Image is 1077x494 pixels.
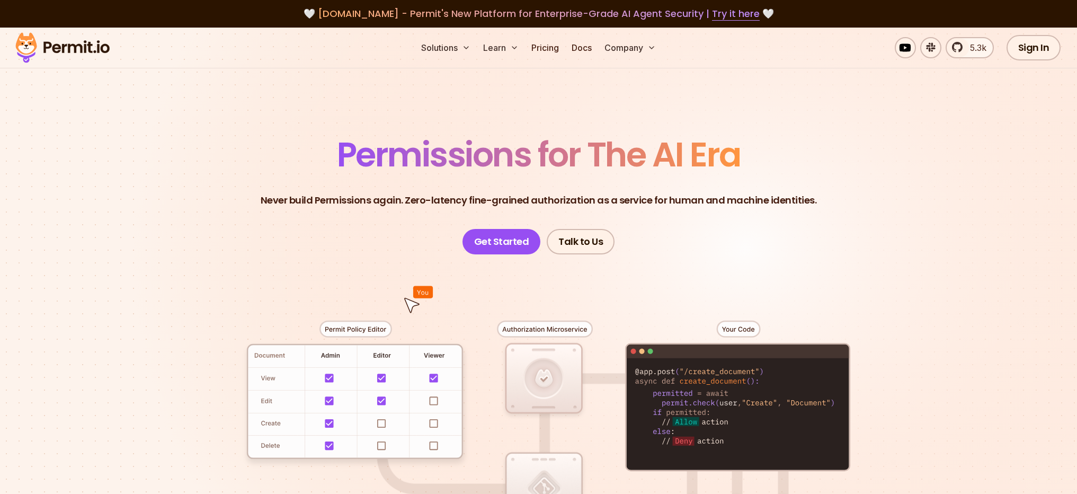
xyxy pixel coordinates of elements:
[567,37,596,58] a: Docs
[261,193,817,208] p: Never build Permissions again. Zero-latency fine-grained authorization as a service for human and...
[1007,35,1061,60] a: Sign In
[946,37,994,58] a: 5.3k
[712,7,760,21] a: Try it here
[417,37,475,58] button: Solutions
[25,6,1052,21] div: 🤍 🤍
[964,41,986,54] span: 5.3k
[600,37,660,58] button: Company
[527,37,563,58] a: Pricing
[547,229,615,254] a: Talk to Us
[318,7,760,20] span: [DOMAIN_NAME] - Permit's New Platform for Enterprise-Grade AI Agent Security |
[479,37,523,58] button: Learn
[11,30,114,66] img: Permit logo
[337,131,741,178] span: Permissions for The AI Era
[462,229,541,254] a: Get Started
